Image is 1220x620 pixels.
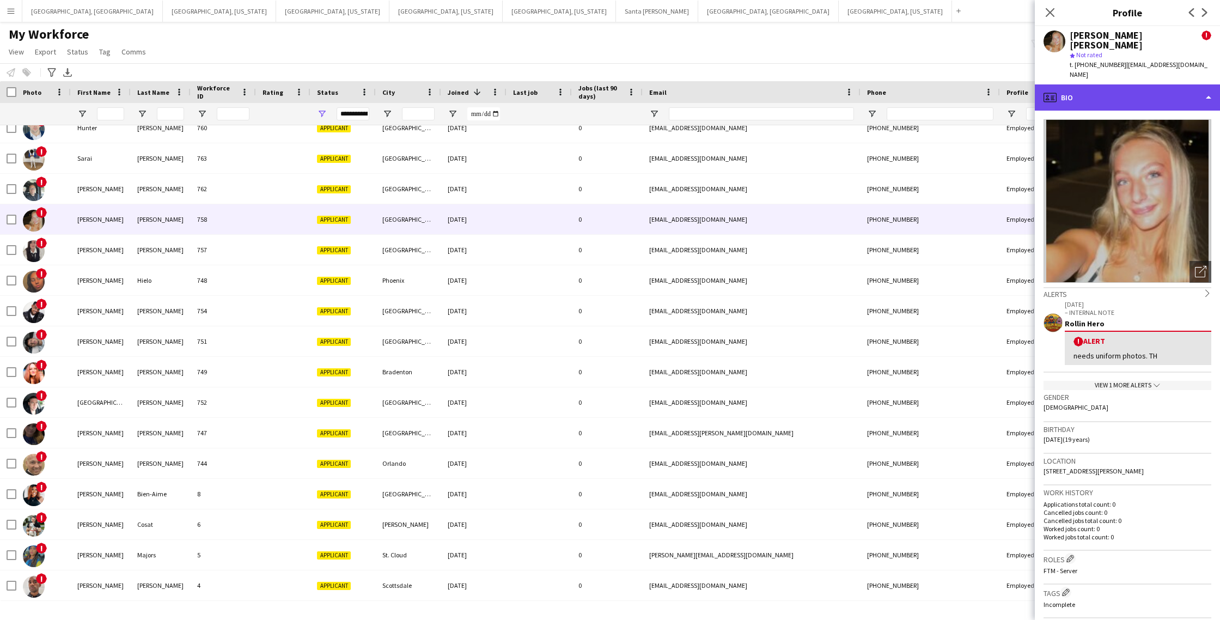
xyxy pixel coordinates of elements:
input: Workforce ID Filter Input [217,107,249,120]
button: Open Filter Menu [867,109,877,119]
div: [EMAIL_ADDRESS][DOMAIN_NAME] [643,265,861,295]
div: 752 [191,387,256,417]
div: 757 [191,235,256,265]
div: Employed Crew [1000,479,1070,509]
div: 0 [572,265,643,295]
span: FTM - Server [1044,567,1077,575]
div: [GEOGRAPHIC_DATA] [376,418,441,448]
h3: Location [1044,456,1211,466]
div: [DATE] [441,113,507,143]
button: [GEOGRAPHIC_DATA], [GEOGRAPHIC_DATA] [22,1,163,22]
div: [GEOGRAPHIC_DATA] [376,387,441,417]
p: Worked jobs total count: 0 [1044,533,1211,541]
div: View 1 more alerts [1044,381,1211,390]
span: View [9,47,24,57]
div: [PERSON_NAME] [71,479,131,509]
div: [PERSON_NAME] [71,174,131,204]
div: [PERSON_NAME] [131,387,191,417]
span: ! [1073,337,1083,347]
span: Workforce ID [197,84,236,100]
div: [PERSON_NAME] [71,357,131,387]
img: Shannon Jacobs [23,362,45,384]
div: [GEOGRAPHIC_DATA][PERSON_NAME] [376,204,441,234]
div: 0 [572,143,643,173]
div: 0 [572,540,643,570]
img: Katrina Katrina [23,210,45,232]
div: 0 [572,113,643,143]
div: Phoenix [376,265,441,295]
div: [PERSON_NAME] [71,570,131,600]
div: 744 [191,448,256,478]
div: Employed Crew [1000,509,1070,539]
div: Employed Crew [1000,113,1070,143]
button: [GEOGRAPHIC_DATA], [US_STATE] [839,1,952,22]
div: Cosat [131,509,191,539]
div: [PERSON_NAME] [71,509,131,539]
div: 0 [572,448,643,478]
div: 6 [191,509,256,539]
div: [PHONE_NUMBER] [861,296,1000,326]
button: Open Filter Menu [1006,109,1016,119]
p: Cancelled jobs count: 0 [1044,508,1211,516]
span: ! [36,299,47,309]
span: Tag [99,47,111,57]
div: [EMAIL_ADDRESS][DOMAIN_NAME] [643,570,861,600]
div: Scottsdale [376,570,441,600]
div: [PHONE_NUMBER] [861,113,1000,143]
app-action-btn: Advanced filters [45,66,58,79]
span: Applicant [317,185,351,193]
img: Dionte Rembert [23,301,45,323]
span: ! [36,207,47,218]
input: Email Filter Input [669,107,854,120]
div: Bradenton [376,357,441,387]
div: [PERSON_NAME] [131,296,191,326]
input: Joined Filter Input [467,107,500,120]
img: Jeffrey Cosat [23,515,45,537]
div: [DATE] [441,418,507,448]
span: ! [36,451,47,462]
div: [DATE] [441,540,507,570]
div: [DATE] [441,570,507,600]
span: [DEMOGRAPHIC_DATA] [1044,403,1108,411]
span: Joined [448,88,469,96]
span: ! [36,360,47,370]
div: [PHONE_NUMBER] [861,357,1000,387]
div: 0 [572,204,643,234]
div: Employed Crew [1000,296,1070,326]
div: Employed Crew [1000,265,1070,295]
div: Employed Crew [1000,204,1070,234]
div: Employed Crew [1000,448,1070,478]
div: [PERSON_NAME] [71,265,131,295]
span: Last Name [137,88,169,96]
div: [DATE] [441,174,507,204]
img: Jayson Adams [23,576,45,598]
div: [EMAIL_ADDRESS][DOMAIN_NAME] [643,296,861,326]
div: [PHONE_NUMBER] [861,326,1000,356]
div: [PERSON_NAME] [71,540,131,570]
div: [GEOGRAPHIC_DATA] [US_STATE] [376,143,441,173]
button: [GEOGRAPHIC_DATA], [US_STATE] [503,1,616,22]
div: 0 [572,570,643,600]
h3: Tags [1044,587,1211,598]
img: Jasmine Majors [23,545,45,567]
button: Open Filter Menu [448,109,457,119]
img: Karen Esparza [23,423,45,445]
div: 0 [572,296,643,326]
div: Alert [1073,336,1203,347]
div: [PERSON_NAME] [71,204,131,234]
div: 748 [191,265,256,295]
h3: Profile [1035,5,1220,20]
div: Orlando [376,448,441,478]
div: [DATE] [441,235,507,265]
button: Santa [PERSON_NAME] [616,1,698,22]
button: [GEOGRAPHIC_DATA], [US_STATE] [163,1,276,22]
img: Sabrina Panozzo [23,240,45,262]
div: [EMAIL_ADDRESS][DOMAIN_NAME] [643,509,861,539]
button: Open Filter Menu [197,109,207,119]
div: 754 [191,296,256,326]
div: Employed Crew [1000,357,1070,387]
span: Phone [867,88,886,96]
span: Applicant [317,368,351,376]
div: [DATE] [441,387,507,417]
div: [PHONE_NUMBER] [861,509,1000,539]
